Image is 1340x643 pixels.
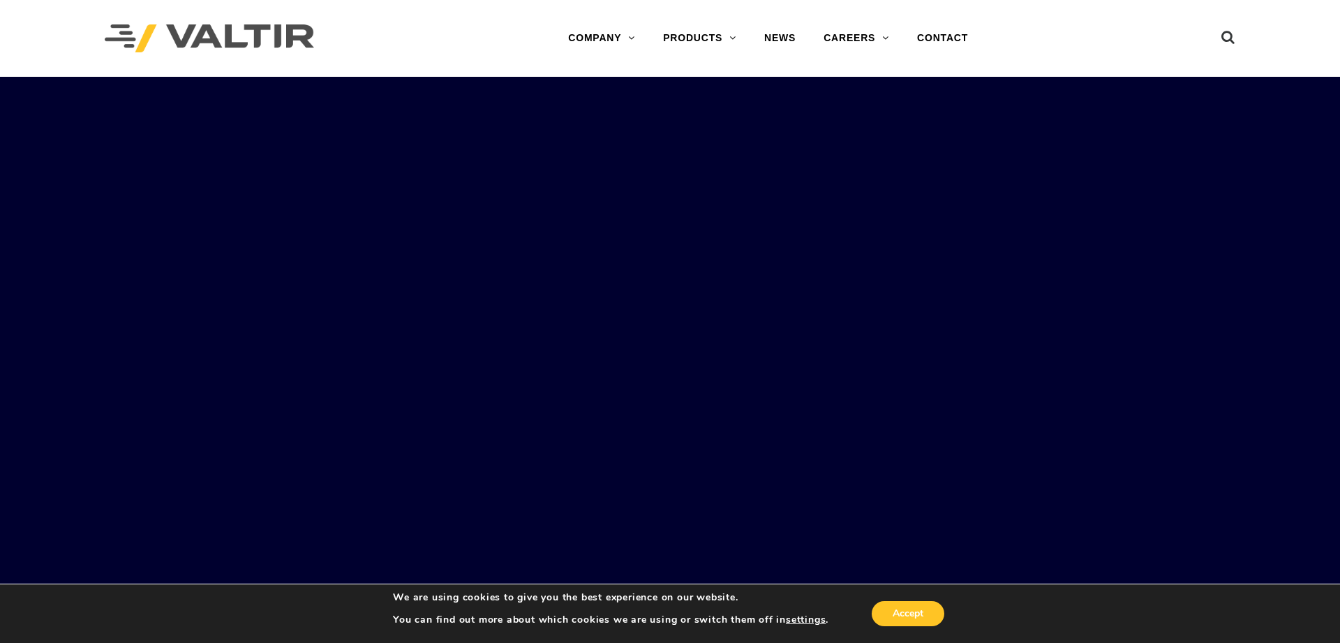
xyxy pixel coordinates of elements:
[786,614,826,626] button: settings
[105,24,314,53] img: Valtir
[750,24,810,52] a: NEWS
[810,24,903,52] a: CAREERS
[903,24,982,52] a: CONTACT
[393,591,828,604] p: We are using cookies to give you the best experience on our website.
[554,24,649,52] a: COMPANY
[872,601,944,626] button: Accept
[393,614,828,626] p: You can find out more about which cookies we are using or switch them off in .
[649,24,750,52] a: PRODUCTS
